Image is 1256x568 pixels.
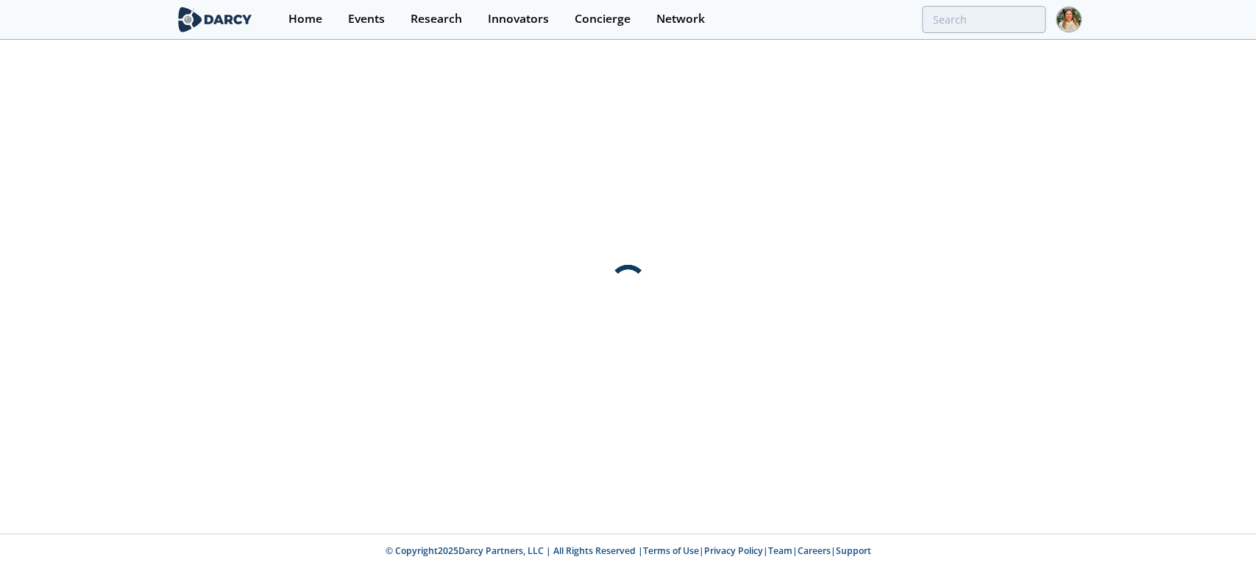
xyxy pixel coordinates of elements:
img: Profile [1056,7,1082,32]
a: Careers [798,544,831,557]
div: Home [288,13,322,25]
a: Team [768,544,792,557]
img: logo-wide.svg [175,7,255,32]
p: © Copyright 2025 Darcy Partners, LLC | All Rights Reserved | | | | | [84,544,1173,558]
div: Research [411,13,462,25]
div: Concierge [575,13,631,25]
a: Privacy Policy [704,544,763,557]
div: Network [656,13,705,25]
div: Events [348,13,385,25]
div: Innovators [488,13,549,25]
input: Advanced Search [922,6,1046,33]
a: Support [836,544,871,557]
a: Terms of Use [643,544,699,557]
